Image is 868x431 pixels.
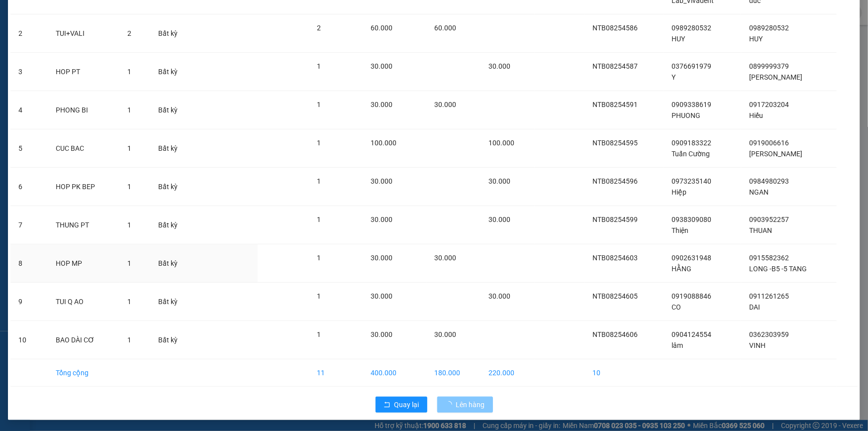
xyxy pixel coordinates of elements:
[150,321,196,359] td: Bất kỳ
[456,399,485,410] span: Lên hàng
[48,244,119,283] td: HOP MP
[749,341,766,349] span: VINH
[317,101,321,108] span: 1
[749,226,772,234] span: THUAN
[672,188,687,196] span: Hiệp
[435,254,457,262] span: 30.000
[150,53,196,91] td: Bất kỳ
[749,62,789,70] span: 0899999379
[127,29,131,37] span: 2
[317,254,321,262] span: 1
[672,73,676,81] span: Y
[127,106,131,114] span: 1
[48,129,119,168] td: CUC BAC
[672,215,712,223] span: 0938309080
[10,91,48,129] td: 4
[150,244,196,283] td: Bất kỳ
[592,215,638,223] span: NTB08254599
[672,303,681,311] span: CO
[749,254,789,262] span: 0915582362
[150,129,196,168] td: Bất kỳ
[672,177,712,185] span: 0973235140
[488,292,510,300] span: 30.000
[394,399,419,410] span: Quay lại
[749,303,760,311] span: DAI
[592,292,638,300] span: NTB08254605
[10,129,48,168] td: 5
[749,73,802,81] span: [PERSON_NAME]
[48,91,119,129] td: PHONG BI
[749,330,789,338] span: 0362303959
[127,183,131,191] span: 1
[376,397,427,413] button: rollbackQuay lại
[672,292,712,300] span: 0919088846
[48,206,119,244] td: THUNG PT
[749,139,789,147] span: 0919006616
[371,292,392,300] span: 30.000
[445,401,456,408] span: loading
[749,215,789,223] span: 0903952257
[127,259,131,267] span: 1
[127,221,131,229] span: 1
[48,53,119,91] td: HOP PT
[317,330,321,338] span: 1
[672,341,683,349] span: lâm
[317,177,321,185] span: 1
[592,254,638,262] span: NTB08254603
[749,111,763,119] span: Hiếu
[371,24,392,32] span: 60.000
[150,91,196,129] td: Bất kỳ
[384,401,390,409] span: rollback
[150,283,196,321] td: Bất kỳ
[749,24,789,32] span: 0989280532
[150,168,196,206] td: Bất kỳ
[592,101,638,108] span: NTB08254591
[672,101,712,108] span: 0909338619
[127,298,131,306] span: 1
[672,254,712,262] span: 0902631948
[749,188,769,196] span: NGAN
[749,35,763,43] span: HUY
[435,24,457,32] span: 60.000
[437,397,493,413] button: Lên hàng
[10,244,48,283] td: 8
[672,24,712,32] span: 0989280532
[435,101,457,108] span: 30.000
[672,35,685,43] span: HUY
[127,144,131,152] span: 1
[317,62,321,70] span: 1
[371,215,392,223] span: 30.000
[150,206,196,244] td: Bất kỳ
[309,359,363,387] td: 11
[371,330,392,338] span: 30.000
[488,62,510,70] span: 30.000
[749,292,789,300] span: 0911261265
[592,62,638,70] span: NTB08254587
[10,206,48,244] td: 7
[672,150,710,158] span: Tuấn Cường
[10,168,48,206] td: 6
[481,359,535,387] td: 220.000
[592,24,638,32] span: NTB08254586
[48,283,119,321] td: TUI Q AO
[127,68,131,76] span: 1
[672,265,692,273] span: HẰNG
[10,53,48,91] td: 3
[371,62,392,70] span: 30.000
[371,101,392,108] span: 30.000
[749,177,789,185] span: 0984980293
[317,215,321,223] span: 1
[749,265,807,273] span: LONG -B5 -5 TANG
[592,330,638,338] span: NTB08254606
[371,139,396,147] span: 100.000
[488,215,510,223] span: 30.000
[317,139,321,147] span: 1
[48,359,119,387] td: Tổng cộng
[371,254,392,262] span: 30.000
[127,336,131,344] span: 1
[488,177,510,185] span: 30.000
[48,14,119,53] td: TUI+VALI
[749,150,802,158] span: [PERSON_NAME]
[672,226,689,234] span: Thiện
[317,292,321,300] span: 1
